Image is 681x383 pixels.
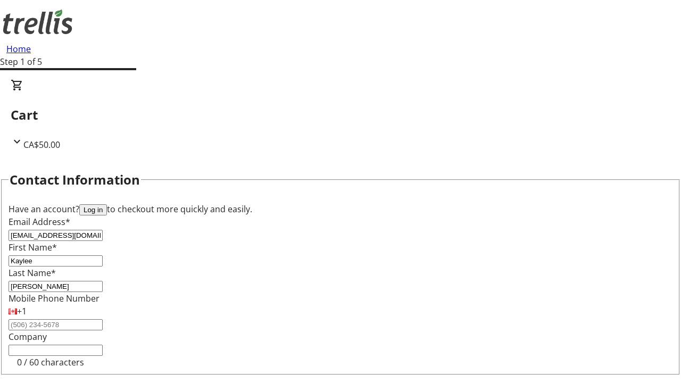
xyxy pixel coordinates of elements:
h2: Cart [11,105,670,124]
label: Mobile Phone Number [9,293,99,304]
input: (506) 234-5678 [9,319,103,330]
div: CartCA$50.00 [11,79,670,151]
h2: Contact Information [10,170,140,189]
button: Log in [79,204,107,215]
label: First Name* [9,242,57,253]
div: Have an account? to checkout more quickly and easily. [9,203,672,215]
label: Company [9,331,47,343]
tr-character-limit: 0 / 60 characters [17,356,84,368]
label: Last Name* [9,267,56,279]
span: CA$50.00 [23,139,60,151]
label: Email Address* [9,216,70,228]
